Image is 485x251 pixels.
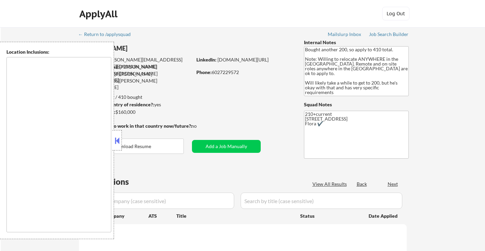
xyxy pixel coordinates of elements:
div: [PERSON_NAME][EMAIL_ADDRESS][PERSON_NAME][DOMAIN_NAME] [79,56,192,70]
div: Status [300,210,359,222]
strong: Phone: [196,69,212,75]
div: Location Inclusions: [6,49,111,55]
a: ← Return to /applysquad [78,32,137,38]
div: ATS [148,213,176,219]
button: Add a Job Manually [192,140,261,153]
div: 6027229572 [196,69,293,76]
div: 330 sent / 410 bought [79,94,192,101]
a: Job Search Builder [369,32,409,38]
input: Search by company (case sensitive) [81,193,234,209]
a: [DOMAIN_NAME][URL] [217,57,269,62]
div: [PERSON_NAME][EMAIL_ADDRESS][PERSON_NAME][DOMAIN_NAME] [79,64,192,84]
div: $160,000 [79,109,192,115]
div: Squad Notes [304,101,409,108]
strong: LinkedIn: [196,57,216,62]
div: ← Return to /applysquad [78,32,137,37]
div: ApplyAll [79,8,119,20]
div: no [191,123,211,129]
div: Date Applied [369,213,399,219]
div: Mailslurp Inbox [328,32,362,37]
div: [PERSON_NAME] [79,44,219,53]
strong: Will need Visa to work in that country now/future?: [79,123,192,129]
input: Search by title (case sensitive) [241,193,402,209]
div: Next [388,181,399,187]
div: Job Search Builder [369,32,409,37]
div: Company [104,213,148,219]
div: yes [79,101,190,108]
button: Log Out [382,7,409,20]
div: Title [176,213,294,219]
div: Back [357,181,368,187]
button: Download Resume [79,139,184,154]
div: Internal Notes [304,39,409,46]
div: [PERSON_NAME][EMAIL_ADDRESS][PERSON_NAME][DOMAIN_NAME] [79,71,192,91]
a: Mailslurp Inbox [328,32,362,38]
div: View All Results [312,181,349,187]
